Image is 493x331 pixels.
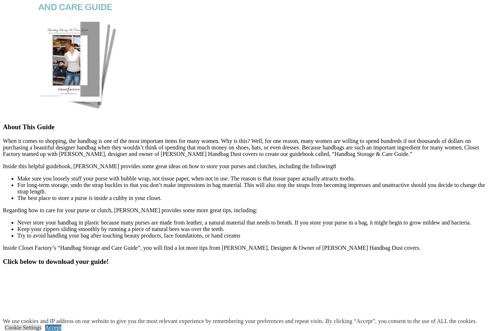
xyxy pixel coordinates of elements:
[3,207,490,214] p: Regarding how to care for your purse or clutch, [PERSON_NAME] provides some more great tips, incl...
[3,245,490,251] p: Inside Closet Factory’s “Handbag Storage and Care Guide”, you will find a lot more tips from [PER...
[17,195,490,201] li: The best place to store a purse is inside a cubby in your closet.
[17,219,490,226] li: Never store your handbag in plastic because many purses are made from leather, a natural material...
[45,325,61,331] a: Accept
[17,175,490,182] li: Make sure you loosely stuff your purse with bubble wrap, not tissue paper, when not in use. The r...
[17,226,490,232] li: Keep your zippers sliding smoothly by running a piece of natural bees was over the teeth.
[3,318,477,325] div: We use cookies and IP address on our website to give you the most relevant experience by remember...
[17,182,490,195] li: For long-term storage, undo the strap buckles to that you don’t make impressions in bag material....
[5,325,42,331] a: Cookie Settings
[3,138,490,157] p: When it comes to shopping, the handbag is one of the most important items for many women. Why is ...
[3,258,490,266] h3: Click below to download your guide!
[3,123,490,131] h3: About This Guide
[3,163,490,170] p: Inside this helpful guidebook, [PERSON_NAME] provides some great ideas on how to store your purse...
[17,232,490,239] li: Try to avoid handling your bag after touching beauty products, face foundations, or hand creams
